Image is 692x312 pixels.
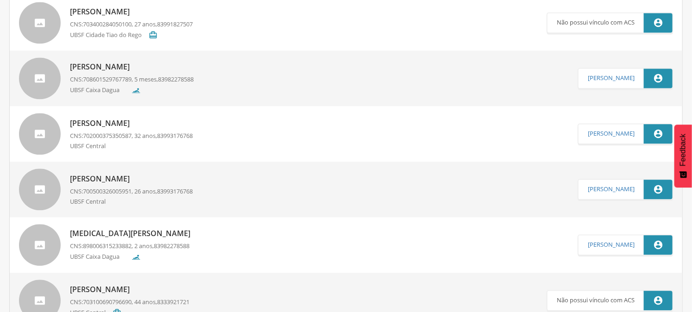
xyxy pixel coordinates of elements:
[653,129,663,139] i: 
[149,31,157,39] i: 
[19,2,547,44] a: [PERSON_NAME]CNS:703400284050100, 27 anos,83991827507UBSF Cidade Tiao do Rego
[588,130,635,137] a: [PERSON_NAME]
[157,298,189,306] span: 8333921721
[157,187,193,195] span: 83993176768
[83,298,132,306] span: 703100690796690
[70,31,149,40] p: UBSF Cidade Tiao do Rego
[557,13,635,32] p: Não possui vínculo com ACS
[679,134,687,166] span: Feedback
[588,186,635,193] a: [PERSON_NAME]
[158,75,194,83] span: 83982278588
[653,184,663,194] i: 
[70,298,189,306] p: CNS: , 44 anos,
[70,6,193,17] p: [PERSON_NAME]
[653,18,663,28] i: 
[19,224,578,266] a: [MEDICAL_DATA][PERSON_NAME]CNS:898006315233882, 2 anos,83982278588UBSF Caixa Dagua
[557,291,635,310] p: Não possui vínculo com ACS
[70,131,193,140] p: CNS: , 32 anos,
[70,118,193,129] p: [PERSON_NAME]
[83,75,132,83] span: 708601529767789
[157,20,193,28] span: 83991827507
[70,284,189,295] p: [PERSON_NAME]
[588,75,635,82] a: [PERSON_NAME]
[70,242,195,250] p: CNS: , 2 anos,
[70,197,113,206] p: UBSF Central
[154,242,189,250] span: 83982278588
[653,295,663,306] i: 
[674,125,692,187] button: Feedback - Mostrar pesquisa
[70,20,193,29] p: CNS: , 27 anos,
[70,174,193,184] p: [PERSON_NAME]
[70,228,195,239] p: [MEDICAL_DATA][PERSON_NAME]
[19,57,578,99] a: [PERSON_NAME]CNS:708601529767789, 5 meses,83982278588UBSF Caixa Dagua
[653,240,663,250] i: 
[83,242,132,250] span: 898006315233882
[70,187,193,196] p: CNS: , 26 anos,
[588,241,635,249] a: [PERSON_NAME]
[157,131,193,140] span: 83993176768
[70,252,126,262] p: UBSF Caixa Dagua
[70,142,113,150] p: UBSF Central
[83,20,132,28] span: 703400284050100
[19,168,578,210] a: [PERSON_NAME]CNS:700500326005951, 26 anos,83993176768UBSF Central
[19,113,578,155] a: [PERSON_NAME]CNS:702000375350587, 32 anos,83993176768UBSF Central
[70,62,194,72] p: [PERSON_NAME]
[653,73,663,83] i: 
[70,75,194,84] p: CNS: , 5 meses,
[83,187,132,195] span: 700500326005951
[83,131,132,140] span: 702000375350587
[70,86,126,96] p: UBSF Caixa Dagua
